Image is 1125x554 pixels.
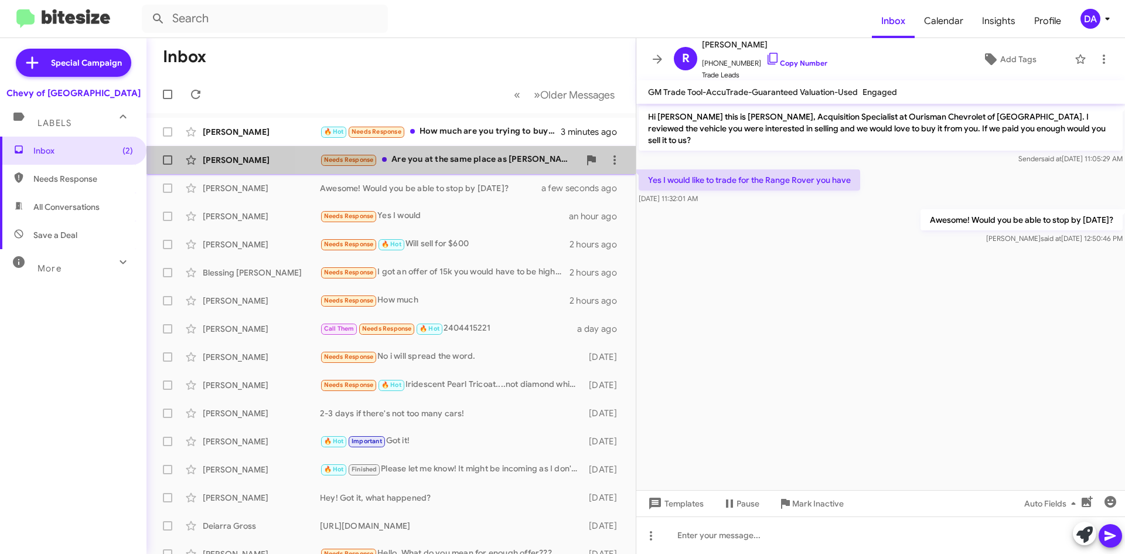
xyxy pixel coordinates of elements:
div: [DATE] [583,351,626,363]
span: Needs Response [324,297,374,304]
div: [DATE] [583,520,626,532]
span: 🔥 Hot [324,128,344,135]
span: Older Messages [540,89,615,101]
div: 2 hours ago [570,239,626,250]
span: Needs Response [352,128,401,135]
span: » [534,87,540,102]
span: Needs Response [33,173,133,185]
span: Engaged [862,87,897,97]
span: More [37,263,62,274]
button: Pause [713,493,769,514]
button: Previous [507,83,527,107]
div: [DATE] [583,436,626,447]
div: [PERSON_NAME] [203,351,320,363]
button: Auto Fields [1015,493,1090,514]
a: Special Campaign [16,49,131,77]
div: How much [320,294,570,307]
span: Needs Response [324,156,374,164]
div: 2 hours ago [570,295,626,307]
div: 2404415221 [320,322,577,335]
div: [PERSON_NAME] [203,154,320,166]
div: [DATE] [583,379,626,391]
span: Needs Response [324,381,374,389]
span: Sender [DATE] 11:05:29 AM [1018,154,1123,163]
div: [URL][DOMAIN_NAME] [320,520,583,532]
div: 3 minutes ago [561,126,626,138]
span: Auto Fields [1024,493,1080,514]
div: [PERSON_NAME] [203,436,320,447]
span: 🔥 Hot [381,381,401,389]
button: Add Tags [949,49,1069,70]
a: Copy Number [766,59,827,67]
span: 🔥 Hot [420,325,439,332]
div: [PERSON_NAME] [203,126,320,138]
div: [PERSON_NAME] [203,492,320,504]
span: 🔥 Hot [324,437,344,445]
span: Finished [352,465,377,473]
a: Insights [973,4,1025,38]
span: Trade Leads [702,69,827,81]
div: [PERSON_NAME] [203,182,320,194]
div: Deiarra Gross [203,520,320,532]
span: Labels [37,118,71,128]
a: Calendar [915,4,973,38]
div: [PERSON_NAME] [203,323,320,335]
span: Needs Response [324,268,374,276]
div: [DATE] [583,407,626,419]
div: 2-3 days if there's not too many cars! [320,407,583,419]
div: Blessing [PERSON_NAME] [203,267,320,278]
div: [DATE] [583,492,626,504]
div: 2 hours ago [570,267,626,278]
div: [PERSON_NAME] [203,379,320,391]
div: Chevy of [GEOGRAPHIC_DATA] [6,87,141,99]
div: [PERSON_NAME] [203,464,320,475]
a: Inbox [872,4,915,38]
button: Mark Inactive [769,493,853,514]
div: Awesome! Would you be able to stop by [DATE]? [320,182,556,194]
h1: Inbox [163,47,206,66]
span: Needs Response [324,353,374,361]
a: Profile [1025,4,1071,38]
div: No i will spread the word. [320,350,583,363]
span: said at [1041,234,1061,243]
span: (2) [122,145,133,157]
span: 🔥 Hot [381,240,401,248]
div: Yes I would [320,209,569,223]
button: DA [1071,9,1112,29]
div: [PERSON_NAME] [203,407,320,419]
span: Inbox [33,145,133,157]
span: [PERSON_NAME] [702,38,827,52]
div: Are you at the same place as [PERSON_NAME], I got a text from him too [320,153,579,166]
p: Yes I would like to trade for the Range Rover you have [639,169,860,191]
div: an hour ago [569,210,626,222]
span: Needs Response [324,240,374,248]
p: Hi [PERSON_NAME] this is [PERSON_NAME], Acquisition Specialist at Ourisman Chevrolet of [GEOGRAPH... [639,106,1123,151]
div: [PERSON_NAME] [203,239,320,250]
span: All Conversations [33,201,100,213]
div: Will sell for $600 [320,237,570,251]
span: Special Campaign [51,57,122,69]
p: Awesome! Would you be able to stop by [DATE]? [921,209,1123,230]
span: GM Trade Tool-AccuTrade-Guaranteed Valuation-Used [648,87,858,97]
span: R [682,49,690,68]
div: Please let me know! It might be incoming as I don't see any on my inventory [320,463,583,476]
button: Next [527,83,622,107]
span: Important [352,437,382,445]
span: Needs Response [324,212,374,220]
span: [PHONE_NUMBER] [702,52,827,69]
div: Got it! [320,434,583,448]
div: How much are you trying to buy the car for? [320,125,561,138]
span: Mark Inactive [792,493,844,514]
div: Hey! Got it, what happened? [320,492,583,504]
span: [DATE] 11:32:01 AM [639,194,698,203]
div: a few seconds ago [556,182,626,194]
input: Search [142,5,388,33]
span: said at [1041,154,1062,163]
div: DA [1080,9,1100,29]
span: « [514,87,520,102]
span: Save a Deal [33,229,77,241]
button: Templates [636,493,713,514]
